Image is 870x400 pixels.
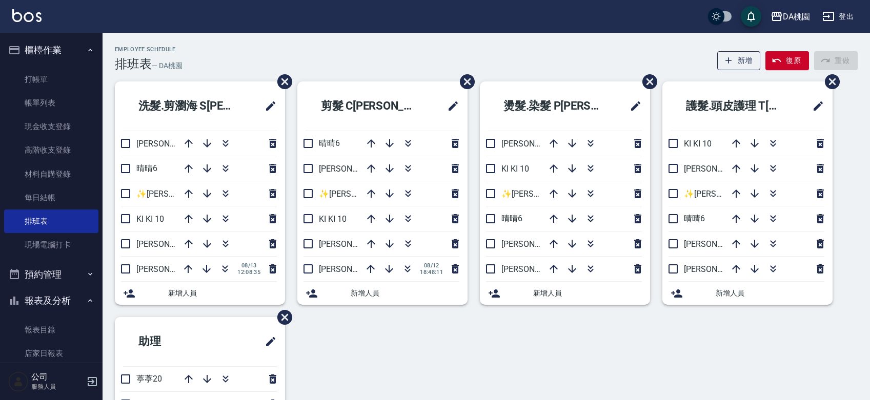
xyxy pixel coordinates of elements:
[237,269,260,276] span: 12:08:35
[623,94,642,118] span: 修改班表的標題
[136,264,203,274] span: [PERSON_NAME]3
[501,239,568,249] span: [PERSON_NAME]3
[662,282,833,305] div: 新增人員
[4,318,98,342] a: 報表目錄
[4,233,98,257] a: 現場電腦打卡
[123,323,217,360] h2: 助理
[136,239,203,249] span: [PERSON_NAME]5
[501,139,568,149] span: [PERSON_NAME]8
[4,342,98,365] a: 店家日報表
[12,9,42,22] img: Logo
[31,372,84,382] h5: 公司
[441,94,459,118] span: 修改班表的標題
[4,186,98,209] a: 每日結帳
[136,374,162,384] span: 葶葶20
[533,288,642,299] span: 新增人員
[4,287,98,314] button: 報表及分析
[115,46,183,53] h2: Employee Schedule
[351,288,459,299] span: 新增人員
[766,6,814,27] button: DA桃園
[501,214,522,223] span: 晴晴6
[306,88,434,124] h2: 剪髮 C[PERSON_NAME]
[684,239,750,249] span: [PERSON_NAME]8
[4,261,98,288] button: 預約管理
[319,138,340,148] span: 晴晴6
[319,239,385,249] span: [PERSON_NAME]8
[4,37,98,64] button: 櫃檯作業
[270,67,294,97] span: 刪除班表
[123,88,251,124] h2: 洗髮.剪瀏海 S[PERSON_NAME]
[4,209,98,233] a: 排班表
[684,139,712,149] span: KI KI 10
[136,139,203,149] span: [PERSON_NAME]8
[237,262,260,269] span: 08/13
[31,382,84,391] p: 服務人員
[684,264,750,274] span: [PERSON_NAME]5
[817,67,841,97] span: 刪除班表
[420,262,443,269] span: 08/12
[716,288,824,299] span: 新增人員
[152,60,183,71] h6: — DA桃園
[684,214,705,223] span: 晴晴6
[4,138,98,162] a: 高階收支登錄
[115,57,152,71] h3: 排班表
[136,163,157,173] span: 晴晴6
[480,282,650,305] div: 新增人員
[115,282,285,305] div: 新增人員
[319,214,347,224] span: KI KI 10
[671,88,799,124] h2: 護髮.頭皮護理 T[PERSON_NAME]
[818,7,858,26] button: 登出
[501,264,568,274] span: [PERSON_NAME]5
[452,67,476,97] span: 刪除班表
[501,164,529,174] span: KI KI 10
[4,162,98,186] a: 材料自購登錄
[717,51,761,70] button: 新增
[684,164,750,174] span: [PERSON_NAME]3
[270,302,294,332] span: 刪除班表
[297,282,468,305] div: 新增人員
[258,94,277,118] span: 修改班表的標題
[4,68,98,91] a: 打帳單
[258,329,277,354] span: 修改班表的標題
[319,264,385,274] span: [PERSON_NAME]3
[806,94,824,118] span: 修改班表的標題
[319,189,474,199] span: ✨[PERSON_NAME][PERSON_NAME] ✨16
[635,67,659,97] span: 刪除班表
[684,189,839,199] span: ✨[PERSON_NAME][PERSON_NAME] ✨16
[319,164,385,174] span: [PERSON_NAME]5
[8,371,29,392] img: Person
[136,189,291,199] span: ✨[PERSON_NAME][PERSON_NAME] ✨16
[488,88,616,124] h2: 燙髮.染髮 P[PERSON_NAME]
[4,91,98,115] a: 帳單列表
[4,115,98,138] a: 現金收支登錄
[741,6,761,27] button: save
[136,214,164,224] span: KI KI 10
[420,269,443,276] span: 18:48:11
[765,51,809,70] button: 復原
[501,189,656,199] span: ✨[PERSON_NAME][PERSON_NAME] ✨16
[783,10,810,23] div: DA桃園
[168,288,277,299] span: 新增人員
